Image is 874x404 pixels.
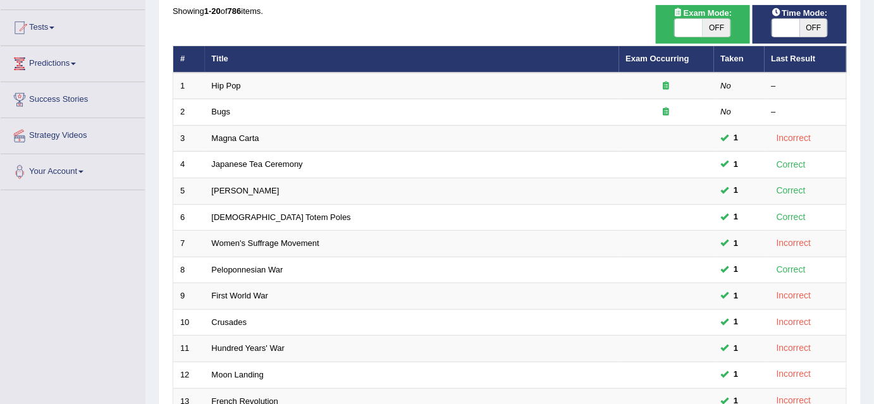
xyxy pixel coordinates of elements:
td: 6 [173,204,205,231]
span: OFF [800,19,828,37]
span: You can still take this question [729,184,744,197]
div: Incorrect [772,367,816,382]
a: Magna Carta [212,133,259,143]
span: You can still take this question [729,158,744,171]
a: [PERSON_NAME] [212,186,280,195]
a: Success Stories [1,82,145,114]
a: Women's Suffrage Movement [212,238,319,248]
a: Japanese Tea Ceremony [212,159,303,169]
td: 10 [173,309,205,336]
span: OFF [703,19,730,37]
a: Moon Landing [212,370,264,379]
span: You can still take this question [729,342,744,355]
a: Peloponnesian War [212,265,283,274]
span: Time Mode: [766,6,832,20]
div: Incorrect [772,288,816,303]
span: You can still take this question [729,211,744,224]
div: Exam occurring question [626,106,707,118]
div: Showing of items. [173,5,847,17]
a: Crusades [212,317,247,327]
div: Incorrect [772,131,816,145]
td: 4 [173,152,205,178]
span: You can still take this question [729,237,744,250]
th: Last Result [765,46,847,73]
span: You can still take this question [729,290,744,303]
span: You can still take this question [729,368,744,381]
a: Strategy Videos [1,118,145,150]
th: Taken [714,46,765,73]
a: Hip Pop [212,81,241,90]
td: 11 [173,336,205,362]
a: Hundred Years' War [212,343,285,353]
em: No [721,81,732,90]
span: You can still take this question [729,315,744,329]
th: # [173,46,205,73]
div: Correct [772,210,811,224]
div: – [772,80,840,92]
b: 786 [228,6,242,16]
span: You can still take this question [729,132,744,145]
em: No [721,107,732,116]
div: – [772,106,840,118]
a: Predictions [1,46,145,78]
a: First World War [212,291,269,300]
a: Exam Occurring [626,54,689,63]
div: Correct [772,157,811,172]
td: 2 [173,99,205,126]
a: Your Account [1,154,145,186]
a: Tests [1,10,145,42]
b: 1-20 [204,6,221,16]
td: 7 [173,231,205,257]
div: Correct [772,262,811,277]
span: You can still take this question [729,263,744,276]
div: Correct [772,183,811,198]
td: 8 [173,257,205,283]
div: Exam occurring question [626,80,707,92]
td: 9 [173,283,205,310]
td: 5 [173,178,205,205]
td: 1 [173,73,205,99]
div: Incorrect [772,236,816,250]
div: Incorrect [772,315,816,329]
th: Title [205,46,619,73]
div: Show exams occurring in exams [656,5,750,44]
td: 12 [173,362,205,388]
a: Bugs [212,107,231,116]
span: Exam Mode: [668,6,737,20]
td: 3 [173,125,205,152]
div: Incorrect [772,341,816,356]
a: [DEMOGRAPHIC_DATA] Totem Poles [212,212,351,222]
